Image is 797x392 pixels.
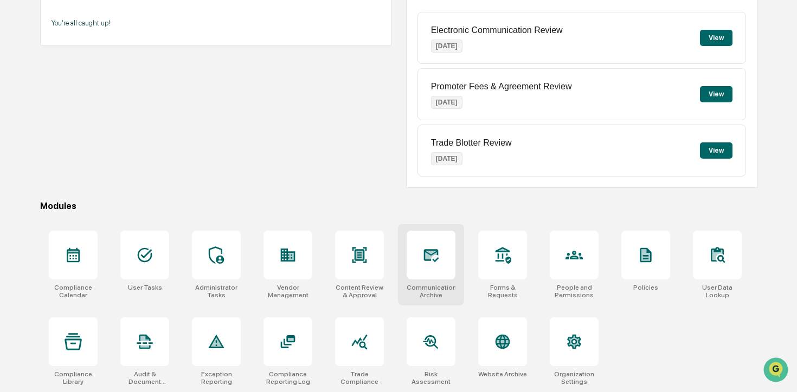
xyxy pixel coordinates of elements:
div: 🔎 [11,158,20,167]
div: Compliance Reporting Log [263,370,312,386]
div: Compliance Library [49,370,98,386]
div: Policies [633,284,658,291]
div: Forms & Requests [478,284,527,299]
p: You're all caught up! [52,19,380,27]
div: 🗄️ [79,138,87,146]
div: 🖐️ [11,138,20,146]
button: View [700,142,732,159]
img: 1746055101610-c473b297-6a78-478c-a979-82029cc54cd1 [11,83,30,102]
a: 🖐️Preclearance [7,132,74,152]
span: Data Lookup [22,157,68,168]
button: View [700,86,732,102]
p: How can we help? [11,23,197,40]
a: 🗄️Attestations [74,132,139,152]
div: We're available if you need us! [37,94,137,102]
p: Trade Blotter Review [431,138,512,148]
div: Content Review & Approval [335,284,384,299]
div: People and Permissions [550,284,599,299]
div: User Data Lookup [693,284,742,299]
div: Start new chat [37,83,178,94]
p: Electronic Communication Review [431,25,563,35]
p: Promoter Fees & Agreement Review [431,82,572,92]
div: Administrator Tasks [192,284,241,299]
p: [DATE] [431,40,462,53]
span: Preclearance [22,136,70,147]
p: [DATE] [431,152,462,165]
div: Audit & Document Logs [120,370,169,386]
div: User Tasks [128,284,162,291]
span: Attestations [89,136,134,147]
div: Communications Archive [407,284,455,299]
div: Risk Assessment [407,370,455,386]
span: Pylon [108,184,131,192]
div: Trade Compliance [335,370,384,386]
div: Website Archive [478,370,527,378]
div: Compliance Calendar [49,284,98,299]
div: Exception Reporting [192,370,241,386]
div: Modules [40,201,757,211]
button: Start new chat [184,86,197,99]
a: Powered byPylon [76,183,131,192]
p: [DATE] [431,96,462,109]
div: Organization Settings [550,370,599,386]
div: Vendor Management [263,284,312,299]
a: 🔎Data Lookup [7,153,73,172]
iframe: Open customer support [762,356,792,386]
button: View [700,30,732,46]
